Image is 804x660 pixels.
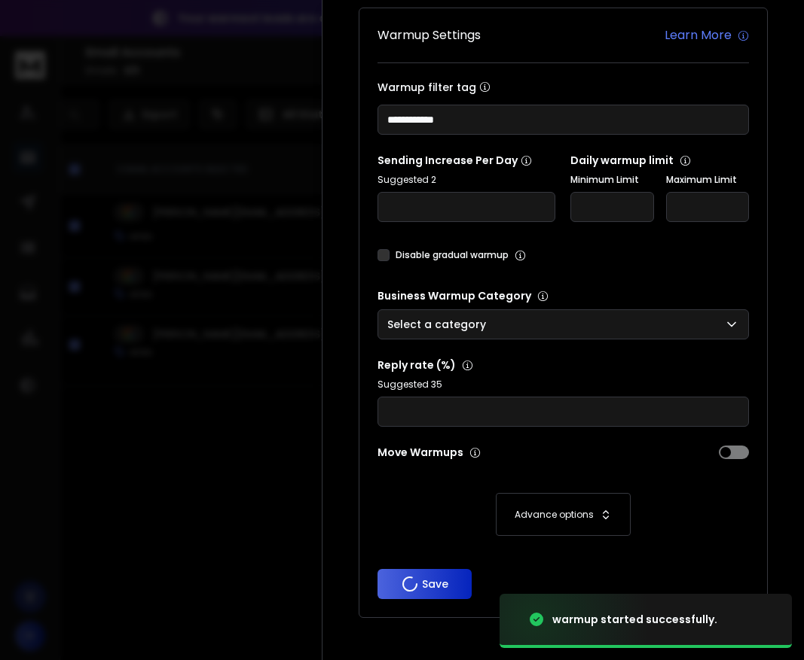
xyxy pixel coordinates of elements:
label: Warmup filter tag [378,81,749,93]
p: Move Warmups [378,445,559,460]
p: Suggested 2 [378,174,556,186]
button: Save [378,569,472,599]
p: Daily warmup limit [570,153,749,168]
p: Reply rate (%) [378,357,749,373]
p: Advance options [515,509,594,521]
p: Sending Increase Per Day [378,153,556,168]
label: Disable gradual warmup [396,249,509,261]
p: Select a category [387,317,492,332]
p: Business Warmup Category [378,288,749,303]
div: warmup started successfully. [552,612,717,627]
a: Learn More [665,26,749,44]
label: Minimum Limit [570,174,653,186]
button: Advance options [393,493,734,536]
h1: Warmup Settings [378,26,481,44]
p: Suggested 35 [378,379,749,391]
label: Maximum Limit [666,174,749,186]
